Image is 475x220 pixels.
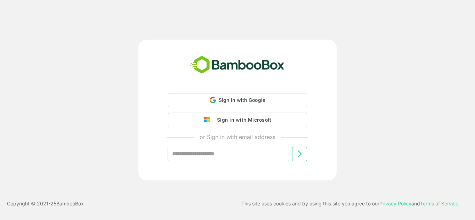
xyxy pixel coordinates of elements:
[379,201,411,206] a: Privacy Policy
[200,133,275,141] p: or Sign in with email address
[7,199,84,208] p: Copyright © 2021- 25 BambooBox
[168,113,307,127] button: Sign in with Microsoft
[420,201,458,206] a: Terms of Service
[241,199,458,208] p: This site uses cookies and by using this site you agree to our and
[186,54,288,76] img: bamboobox
[168,93,307,107] div: Sign in with Google
[214,115,271,124] div: Sign in with Microsoft
[204,117,214,123] img: google
[219,97,266,103] span: Sign in with Google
